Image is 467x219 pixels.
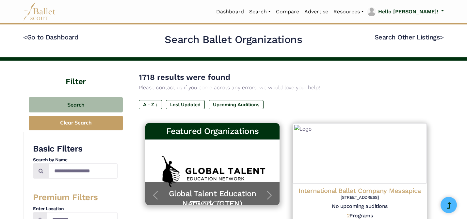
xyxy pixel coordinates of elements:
button: Slide 4 [225,197,235,205]
h6: [STREET_ADDRESS] [298,195,422,200]
h3: Premium Filters [33,192,118,203]
h4: Filter [23,61,128,87]
h3: Basic Filters [33,143,118,154]
button: Search [29,97,123,112]
label: A - Z ↓ [139,100,162,109]
a: Compare [273,5,302,19]
a: Search Other Listings> [375,33,444,41]
span: 2 [347,212,350,219]
label: Upcoming Auditions [209,100,264,109]
button: Clear Search [29,116,123,130]
img: Logo [293,123,427,184]
img: profile picture [367,7,376,16]
a: Search [247,5,273,19]
a: <Go to Dashboard [23,33,78,41]
button: Slide 3 [214,197,223,205]
h4: Enter Location [33,206,118,212]
p: Please contact us if you come across any errors, we would love your help! [139,83,433,92]
h2: Search Ballet Organizations [165,33,302,47]
span: 1718 results were found [139,73,230,82]
input: Search by names... [49,163,118,179]
button: Slide 2 [202,197,212,205]
button: Slide 1 [190,197,200,205]
h4: International Ballet Company Messapica [298,186,422,195]
p: Hello [PERSON_NAME]! [378,7,438,16]
a: Advertise [302,5,331,19]
h3: Featured Organizations [151,126,274,137]
h4: Search by Name [33,157,118,163]
code: > [440,33,444,41]
a: Dashboard [214,5,247,19]
code: < [23,33,27,41]
h5: No upcoming auditions [298,203,422,210]
a: Global Talent Education Network (GTEN) [152,189,273,209]
a: Resources [331,5,366,19]
label: Last Updated [166,100,205,109]
a: profile picture Hello [PERSON_NAME]! [366,7,444,17]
